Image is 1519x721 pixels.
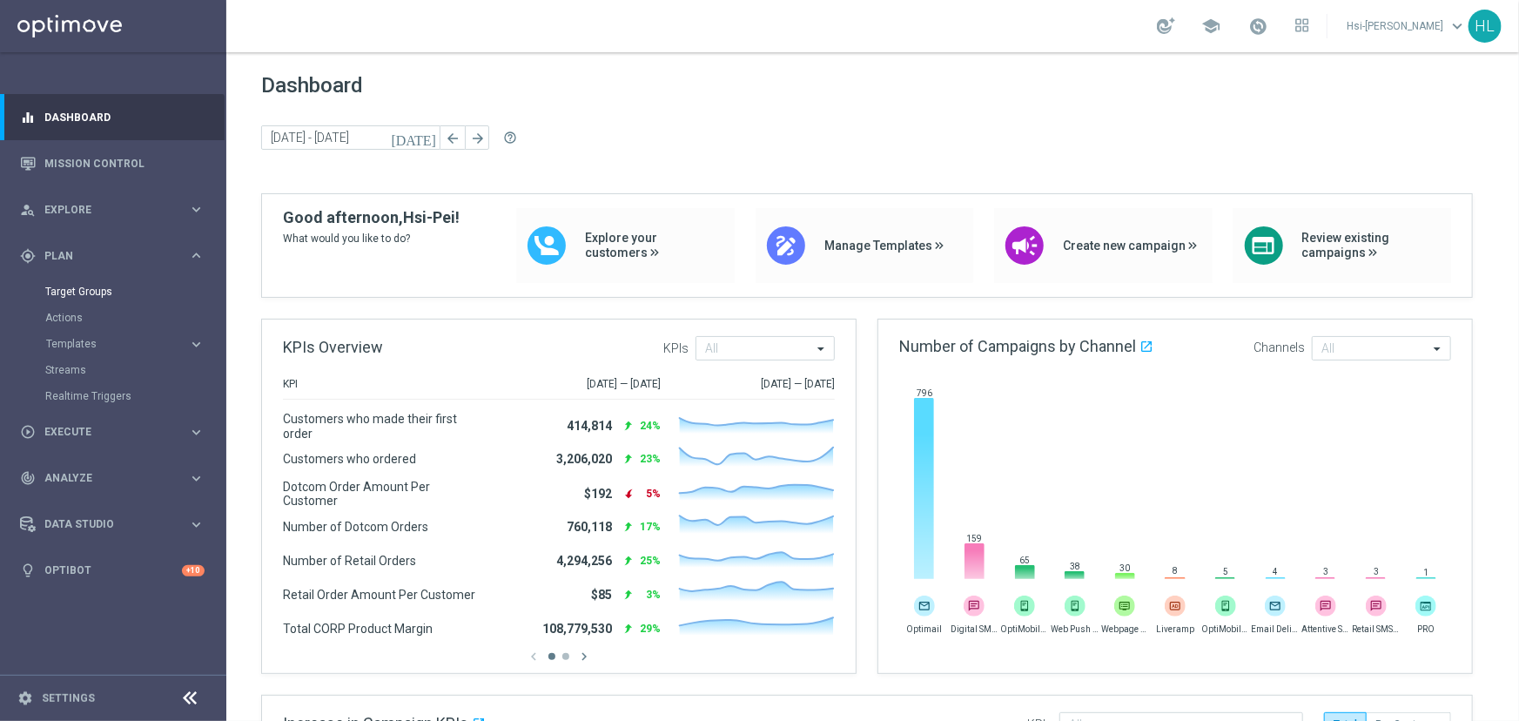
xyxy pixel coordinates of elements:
[20,202,36,218] i: person_search
[188,201,205,218] i: keyboard_arrow_right
[45,331,225,357] div: Templates
[45,363,181,377] a: Streams
[45,389,181,403] a: Realtime Triggers
[44,251,188,261] span: Plan
[19,249,205,263] button: gps_fixed Plan keyboard_arrow_right
[20,548,205,594] div: Optibot
[45,305,225,331] div: Actions
[20,516,188,532] div: Data Studio
[20,94,205,140] div: Dashboard
[20,424,188,440] div: Execute
[19,563,205,577] button: lightbulb Optibot +10
[46,339,188,349] div: Templates
[1448,17,1467,36] span: keyboard_arrow_down
[44,94,205,140] a: Dashboard
[45,357,225,383] div: Streams
[188,424,205,441] i: keyboard_arrow_right
[45,279,225,305] div: Target Groups
[44,427,188,437] span: Execute
[20,202,188,218] div: Explore
[45,337,205,351] button: Templates keyboard_arrow_right
[19,157,205,171] button: Mission Control
[45,285,181,299] a: Target Groups
[1201,17,1220,36] span: school
[188,336,205,353] i: keyboard_arrow_right
[19,111,205,125] button: equalizer Dashboard
[19,425,205,439] button: play_circle_outline Execute keyboard_arrow_right
[45,311,181,325] a: Actions
[188,247,205,264] i: keyboard_arrow_right
[182,565,205,576] div: +10
[20,110,36,125] i: equalizer
[44,548,182,594] a: Optibot
[20,424,36,440] i: play_circle_outline
[1469,10,1502,43] div: HL
[1345,13,1469,39] a: Hsi-[PERSON_NAME]keyboard_arrow_down
[19,471,205,485] button: track_changes Analyze keyboard_arrow_right
[44,473,188,483] span: Analyze
[44,519,188,529] span: Data Studio
[17,691,33,706] i: settings
[42,693,95,704] a: Settings
[45,383,225,409] div: Realtime Triggers
[20,248,188,264] div: Plan
[20,140,205,186] div: Mission Control
[188,516,205,533] i: keyboard_arrow_right
[20,470,36,486] i: track_changes
[46,339,171,349] span: Templates
[20,563,36,578] i: lightbulb
[44,140,205,186] a: Mission Control
[20,248,36,264] i: gps_fixed
[19,203,205,217] button: person_search Explore keyboard_arrow_right
[44,205,188,215] span: Explore
[20,470,188,486] div: Analyze
[188,470,205,487] i: keyboard_arrow_right
[19,517,205,531] button: Data Studio keyboard_arrow_right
